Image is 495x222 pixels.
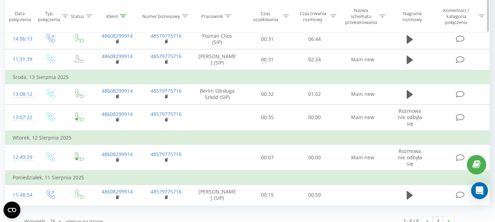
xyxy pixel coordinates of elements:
td: Main new [338,84,387,104]
a: 48608299914 [102,188,133,195]
div: Open Intercom Messenger [471,182,488,199]
div: Numer biznesowy [142,13,180,19]
td: [PERSON_NAME] (SIP) [191,185,243,205]
a: 48579775716 [151,32,182,39]
td: Poniedziałek, 11 Sierpnia 2025 [6,171,490,185]
td: Main new [338,49,387,70]
div: 13:08:12 [13,87,28,101]
button: Open CMP widget [4,202,20,218]
div: 12:49:29 [13,150,28,164]
a: 48579775716 [151,151,182,158]
td: 06:44 [291,29,338,49]
a: 48579775716 [151,188,182,195]
a: 48579775716 [151,87,182,94]
td: [PERSON_NAME] (SIP) [191,49,243,70]
div: Status [71,13,84,19]
td: Main new [338,144,387,171]
td: 00:31 [243,29,291,49]
div: Klient [106,13,118,19]
td: 00:59 [291,185,338,205]
td: 00:07 [243,144,291,171]
div: Data połączenia [6,10,34,22]
div: Czas trwania rozmowy [297,10,328,22]
div: 11:48:54 [13,188,28,202]
div: Komentarz / kategoria połączenia [436,7,477,25]
div: Nazwa schematu przekierowania [344,7,377,25]
td: Berlin Obsługa Szkód (SIP) [191,84,243,104]
a: 48608299914 [102,111,133,117]
div: 13:07:22 [13,111,28,124]
td: 00:32 [243,84,291,104]
a: 48608299914 [102,32,133,39]
a: 48608299914 [102,87,133,94]
td: 00:35 [243,105,291,131]
div: 11:31:39 [13,53,28,66]
td: 00:00 [291,105,338,131]
td: Main new [338,105,387,131]
td: Wtorek, 12 Sierpnia 2025 [6,131,490,145]
span: Rozmowa nie odbyła się [398,148,422,167]
td: 00:15 [243,185,291,205]
span: Rozmowa nie odbyła się [398,107,422,127]
a: 48608299914 [102,151,133,158]
div: 14:06:13 [13,32,28,46]
div: Czas oczekiwania [250,10,281,22]
td: Środa, 13 Sierpnia 2025 [6,70,490,84]
a: 48579775716 [151,53,182,60]
a: 48608299914 [102,53,133,60]
td: Poznan Clios (SIP) [191,29,243,49]
a: 48579775716 [151,111,182,117]
div: Typ połączenia [38,10,60,22]
td: 00:00 [291,144,338,171]
td: 00:31 [243,49,291,70]
td: 01:02 [291,84,338,104]
div: Nagranie rozmowy [394,10,431,22]
td: 02:24 [291,49,338,70]
div: Pracownik [201,13,223,19]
